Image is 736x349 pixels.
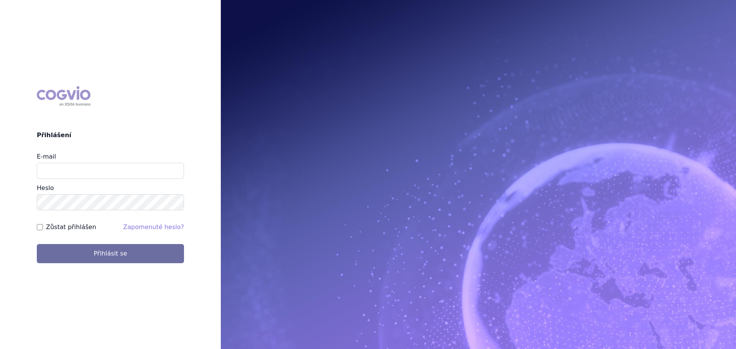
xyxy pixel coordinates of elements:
div: COGVIO [37,86,90,106]
h2: Přihlášení [37,131,184,140]
button: Přihlásit se [37,244,184,263]
label: E-mail [37,153,56,160]
label: Heslo [37,184,54,192]
label: Zůstat přihlášen [46,223,96,232]
a: Zapomenuté heslo? [123,223,184,231]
